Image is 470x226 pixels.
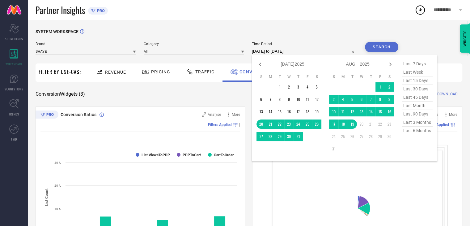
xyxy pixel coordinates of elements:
[402,102,433,110] span: last month
[437,91,458,97] span: DOWNLOAD
[144,42,244,46] span: Category
[275,74,284,79] th: Tuesday
[312,74,321,79] th: Saturday
[375,82,385,92] td: Fri Aug 01 2025
[294,120,303,129] td: Thu Jul 24 2025
[61,112,96,117] span: Conversion Ratios
[329,120,338,129] td: Sun Aug 17 2025
[329,95,338,104] td: Sun Aug 03 2025
[95,8,105,13] span: PRO
[202,112,206,117] svg: Zoom
[312,107,321,116] td: Sat Jul 19 2025
[284,132,294,141] td: Wed Jul 30 2025
[294,74,303,79] th: Thursday
[54,184,61,187] text: 20 %
[284,95,294,104] td: Wed Jul 09 2025
[303,120,312,129] td: Fri Jul 25 2025
[329,107,338,116] td: Sun Aug 10 2025
[348,107,357,116] td: Tue Aug 12 2025
[183,153,201,157] text: PDPToCart
[294,107,303,116] td: Thu Jul 17 2025
[208,123,232,127] span: Filters Applied
[5,87,23,91] span: SUGGESTIONS
[151,69,170,74] span: Pricing
[284,82,294,92] td: Wed Jul 02 2025
[402,85,433,93] span: last 30 days
[239,123,240,127] span: |
[329,74,338,79] th: Sunday
[348,132,357,141] td: Tue Aug 26 2025
[294,95,303,104] td: Thu Jul 10 2025
[312,120,321,129] td: Sat Jul 26 2025
[294,132,303,141] td: Thu Jul 31 2025
[256,120,266,129] td: Sun Jul 20 2025
[36,29,78,34] span: SYSTEM WORKSPACE
[402,110,433,118] span: last 90 days
[366,74,375,79] th: Thursday
[266,132,275,141] td: Mon Jul 28 2025
[275,82,284,92] td: Tue Jul 01 2025
[303,95,312,104] td: Fri Jul 11 2025
[402,76,433,85] span: last 15 days
[402,68,433,76] span: last week
[338,132,348,141] td: Mon Aug 25 2025
[266,107,275,116] td: Mon Jul 14 2025
[385,120,394,129] td: Sat Aug 23 2025
[252,48,357,55] input: Select time period
[275,107,284,116] td: Tue Jul 15 2025
[338,107,348,116] td: Mon Aug 11 2025
[312,95,321,104] td: Sat Jul 12 2025
[357,132,366,141] td: Wed Aug 27 2025
[36,91,85,97] span: Conversion Widgets ( 3 )
[375,132,385,141] td: Fri Aug 29 2025
[252,42,357,46] span: Time Period
[338,120,348,129] td: Mon Aug 18 2025
[357,120,366,129] td: Wed Aug 20 2025
[366,107,375,116] td: Thu Aug 14 2025
[402,127,433,135] span: last 6 months
[385,132,394,141] td: Sat Aug 30 2025
[5,37,23,41] span: SCORECARDS
[329,132,338,141] td: Sun Aug 24 2025
[256,74,266,79] th: Sunday
[284,107,294,116] td: Wed Jul 16 2025
[375,95,385,104] td: Fri Aug 08 2025
[36,4,85,16] span: Partner Insights
[44,188,49,206] tspan: List Count
[348,120,357,129] td: Tue Aug 19 2025
[357,107,366,116] td: Wed Aug 13 2025
[387,61,394,68] div: Next month
[284,120,294,129] td: Wed Jul 23 2025
[312,82,321,92] td: Sat Jul 05 2025
[275,132,284,141] td: Tue Jul 29 2025
[348,95,357,104] td: Tue Aug 05 2025
[275,120,284,129] td: Tue Jul 22 2025
[385,82,394,92] td: Sat Aug 02 2025
[366,95,375,104] td: Thu Aug 07 2025
[348,74,357,79] th: Tuesday
[11,137,17,141] span: FWD
[415,4,426,15] div: Open download list
[375,107,385,116] td: Fri Aug 15 2025
[357,74,366,79] th: Wednesday
[266,95,275,104] td: Mon Jul 07 2025
[232,112,240,117] span: More
[366,120,375,129] td: Thu Aug 21 2025
[239,69,269,74] span: Conversion
[365,42,398,52] button: Search
[275,95,284,104] td: Tue Jul 08 2025
[39,68,82,76] span: Filter By Use-Case
[303,74,312,79] th: Friday
[284,74,294,79] th: Wednesday
[449,112,457,117] span: More
[9,112,19,116] span: TRENDS
[214,153,234,157] text: CartToOrder
[385,74,394,79] th: Saturday
[195,69,214,74] span: Traffic
[402,60,433,68] span: last 7 days
[54,207,61,211] text: 10 %
[338,74,348,79] th: Monday
[256,95,266,104] td: Sun Jul 06 2025
[266,74,275,79] th: Monday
